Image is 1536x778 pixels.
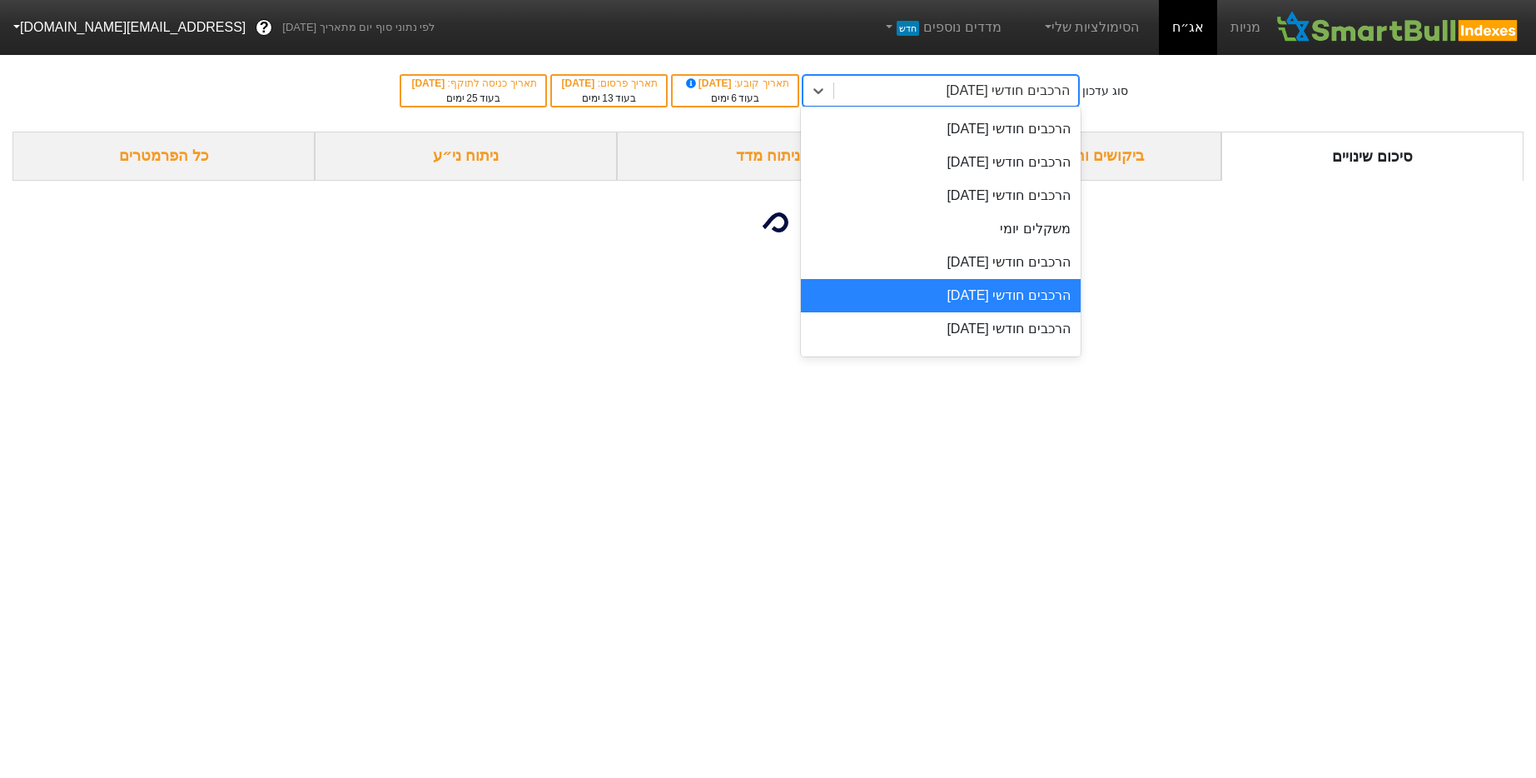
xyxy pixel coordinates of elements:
div: הרכבים חודשי [DATE] [801,146,1081,179]
div: כל הפרמטרים [12,132,315,181]
span: ? [260,17,269,39]
img: SmartBull [1274,11,1523,44]
div: סיכום שינויים [1221,132,1524,181]
div: הרכבים חודשי [DATE] [946,81,1069,101]
div: תאריך קובע : [681,76,788,91]
img: loading... [748,202,788,242]
div: הרכבים חודשי [DATE] [801,312,1081,346]
div: תאריך פרסום : [560,76,659,91]
div: תאריך כניסה לתוקף : [410,76,536,91]
div: בעוד ימים [410,91,536,106]
span: 25 [466,92,477,104]
div: משקלים יומי [801,212,1081,246]
div: ניתוח ני״ע [315,132,617,181]
span: 13 [602,92,613,104]
span: חדש [897,21,919,36]
a: מדדים נוספיםחדש [876,11,1008,44]
div: בעוד ימים [681,91,788,106]
div: הרכבים חודשי [DATE] [801,279,1081,312]
div: הרכבים חודשי [DATE] [801,346,1081,379]
div: הרכבים חודשי [DATE] [801,246,1081,279]
span: [DATE] [562,77,598,89]
span: [DATE] [683,77,734,89]
div: הרכבים חודשי [DATE] [801,179,1081,212]
div: סוג עדכון [1082,82,1128,100]
a: הסימולציות שלי [1035,11,1146,44]
span: 6 [731,92,737,104]
div: בעוד ימים [560,91,659,106]
span: לפי נתוני סוף יום מתאריך [DATE] [282,19,435,36]
span: [DATE] [411,77,447,89]
div: ניתוח מדד [617,132,919,181]
div: הרכבים חודשי [DATE] [801,112,1081,146]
